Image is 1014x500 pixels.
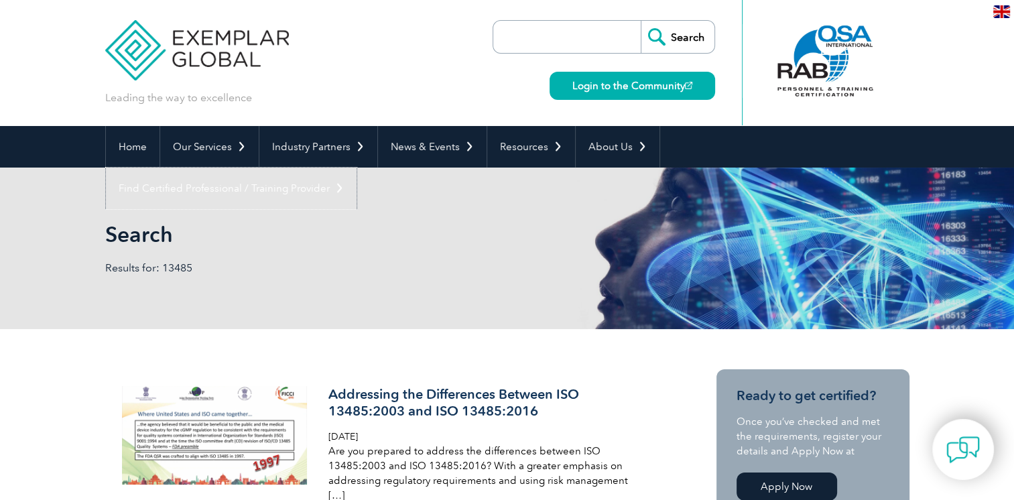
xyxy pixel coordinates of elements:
[737,414,889,458] p: Once you’ve checked and met the requirements, register your details and Apply Now at
[641,21,714,53] input: Search
[328,431,358,442] span: [DATE]
[685,82,692,89] img: open_square.png
[378,126,487,168] a: News & Events
[576,126,659,168] a: About Us
[946,433,980,466] img: contact-chat.png
[993,5,1010,18] img: en
[105,261,507,275] p: Results for: 13485
[737,387,889,404] h3: Ready to get certified?
[259,126,377,168] a: Industry Partners
[550,72,715,100] a: Login to the Community
[105,90,252,105] p: Leading the way to excellence
[487,126,575,168] a: Resources
[328,386,646,420] h3: Addressing the Differences Between ISO 13485:2003 and ISO 13485:2016
[160,126,259,168] a: Our Services
[122,386,308,485] img: addressing-the-differences-between-iso-900x480-1-300x160.png
[106,168,357,209] a: Find Certified Professional / Training Provider
[106,126,160,168] a: Home
[105,221,620,247] h1: Search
